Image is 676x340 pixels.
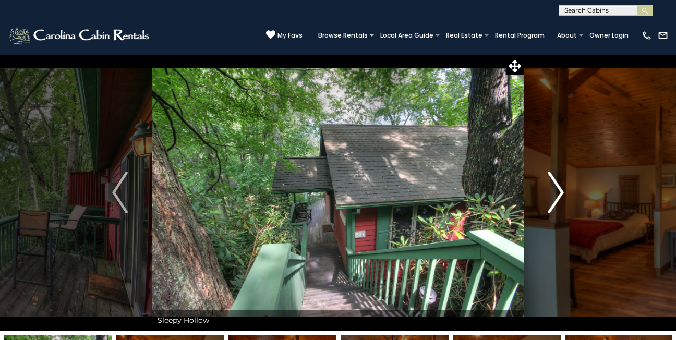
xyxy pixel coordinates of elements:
[88,54,152,331] button: Previous
[152,310,524,331] div: Sleepy Hollow
[490,28,550,43] a: Rental Program
[552,28,582,43] a: About
[441,28,488,43] a: Real Estate
[112,172,128,213] img: arrow
[548,172,564,213] img: arrow
[584,28,634,43] a: Owner Login
[266,30,303,41] a: My Favs
[8,25,152,46] img: White-1-2.png
[524,54,588,331] button: Next
[313,28,373,43] a: Browse Rentals
[658,30,668,41] img: mail-regular-white.png
[375,28,439,43] a: Local Area Guide
[642,30,652,41] img: phone-regular-white.png
[277,31,303,40] span: My Favs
